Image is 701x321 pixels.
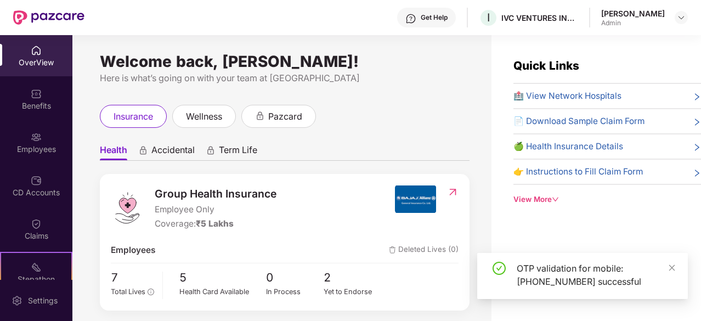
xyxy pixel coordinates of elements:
[513,59,579,72] span: Quick Links
[31,45,42,56] img: svg+xml;base64,PHN2ZyBpZD0iSG9tZSIgeG1sbnM9Imh0dHA6Ly93d3cudzMub3JnLzIwMDAvc3ZnIiB3aWR0aD0iMjAiIG...
[155,185,276,202] span: Group Health Insurance
[693,142,701,153] span: right
[601,19,665,27] div: Admin
[196,218,234,229] span: ₹5 Lakhs
[389,244,459,257] span: Deleted Lives (0)
[100,57,470,66] div: Welcome back, [PERSON_NAME]!
[12,295,22,306] img: svg+xml;base64,PHN2ZyBpZD0iU2V0dGluZy0yMHgyMCIgeG1sbnM9Imh0dHA6Ly93d3cudzMub3JnLzIwMDAvc3ZnIiB3aW...
[155,203,276,216] span: Employee Only
[179,269,266,287] span: 5
[405,13,416,24] img: svg+xml;base64,PHN2ZyBpZD0iSGVscC0zMngzMiIgeG1sbnM9Imh0dHA6Ly93d3cudzMub3JnLzIwMDAvc3ZnIiB3aWR0aD...
[513,194,701,205] div: View More
[487,11,490,24] span: I
[517,262,675,288] div: OTP validation for mobile: [PHONE_NUMBER] successful
[155,217,276,230] div: Coverage:
[421,13,448,22] div: Get Help
[552,196,559,203] span: down
[206,145,216,155] div: animation
[693,117,701,128] span: right
[513,165,643,178] span: 👉 Instructions to Fill Claim Form
[31,175,42,186] img: svg+xml;base64,PHN2ZyBpZD0iQ0RfQWNjb3VudHMiIGRhdGEtbmFtZT0iQ0QgQWNjb3VudHMiIHhtbG5zPSJodHRwOi8vd3...
[324,269,382,287] span: 2
[111,288,145,296] span: Total Lives
[677,13,686,22] img: svg+xml;base64,PHN2ZyBpZD0iRHJvcGRvd24tMzJ4MzIiIHhtbG5zPSJodHRwOi8vd3d3LnczLm9yZy8yMDAwL3N2ZyIgd2...
[25,295,61,306] div: Settings
[138,145,148,155] div: animation
[111,269,154,287] span: 7
[668,264,676,272] span: close
[31,262,42,273] img: svg+xml;base64,PHN2ZyB4bWxucz0iaHR0cDovL3d3dy53My5vcmcvMjAwMC9zdmciIHdpZHRoPSIyMSIgaGVpZ2h0PSIyMC...
[31,132,42,143] img: svg+xml;base64,PHN2ZyBpZD0iRW1wbG95ZWVzIiB4bWxucz0iaHR0cDovL3d3dy53My5vcmcvMjAwMC9zdmciIHdpZHRoPS...
[111,192,144,224] img: logo
[1,274,71,285] div: Stepathon
[693,167,701,178] span: right
[255,111,265,121] div: animation
[100,71,470,85] div: Here is what’s going on with your team at [GEOGRAPHIC_DATA]
[324,286,382,297] div: Yet to Endorse
[266,269,324,287] span: 0
[513,140,623,153] span: 🍏 Health Insurance Details
[268,110,302,123] span: pazcard
[266,286,324,297] div: In Process
[111,244,155,257] span: Employees
[151,144,195,160] span: Accidental
[100,144,127,160] span: Health
[179,286,266,297] div: Health Card Available
[219,144,257,160] span: Term Life
[447,187,459,198] img: RedirectIcon
[513,89,621,103] span: 🏥 View Network Hospitals
[513,115,645,128] span: 📄 Download Sample Claim Form
[389,246,396,254] img: deleteIcon
[493,262,506,275] span: check-circle
[186,110,222,123] span: wellness
[114,110,153,123] span: insurance
[31,88,42,99] img: svg+xml;base64,PHN2ZyBpZD0iQmVuZWZpdHMiIHhtbG5zPSJodHRwOi8vd3d3LnczLm9yZy8yMDAwL3N2ZyIgd2lkdGg9Ij...
[13,10,84,25] img: New Pazcare Logo
[31,218,42,229] img: svg+xml;base64,PHN2ZyBpZD0iQ2xhaW0iIHhtbG5zPSJodHRwOi8vd3d3LnczLm9yZy8yMDAwL3N2ZyIgd2lkdGg9IjIwIi...
[395,185,436,213] img: insurerIcon
[693,92,701,103] span: right
[148,289,154,295] span: info-circle
[601,8,665,19] div: [PERSON_NAME]
[501,13,578,23] div: IVC VENTURES INTERNATIONAL INNOVATION PRIVATE LIMITED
